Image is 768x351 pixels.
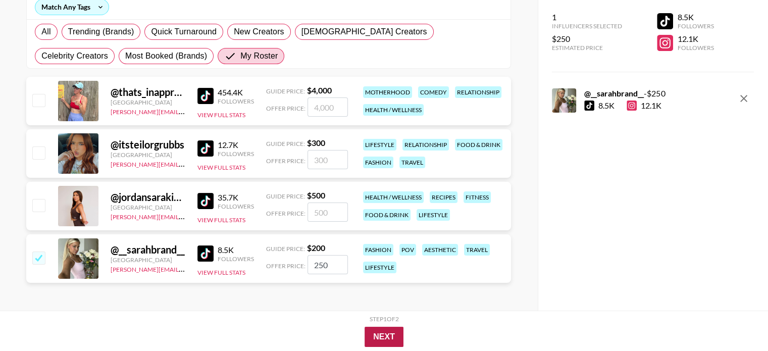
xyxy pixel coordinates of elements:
div: [GEOGRAPHIC_DATA] [111,256,185,264]
strong: $ 300 [307,138,325,147]
div: fitness [464,191,491,203]
input: 200 [308,255,348,274]
span: [DEMOGRAPHIC_DATA] Creators [301,26,427,38]
div: Followers [677,22,713,30]
strong: $ 200 [307,243,325,253]
div: pov [399,244,416,256]
strong: $ 4,000 [307,85,332,95]
span: Trending (Brands) [68,26,134,38]
span: Guide Price: [266,192,305,200]
span: Offer Price: [266,262,305,270]
a: [PERSON_NAME][EMAIL_ADDRESS][PERSON_NAME][DOMAIN_NAME] [111,106,308,116]
span: All [41,26,50,38]
div: relationship [402,139,449,151]
a: [PERSON_NAME][EMAIL_ADDRESS][PERSON_NAME][DOMAIN_NAME] [111,211,308,221]
input: 4,000 [308,97,348,117]
div: 1 [552,12,622,22]
div: health / wellness [363,191,424,203]
div: Followers [677,44,713,52]
div: lifestyle [363,139,396,151]
div: food & drink [363,209,411,221]
span: Offer Price: [266,210,305,217]
div: Followers [218,203,254,210]
span: Most Booked (Brands) [125,50,207,62]
img: TikTok [197,193,214,209]
div: 8.5K [677,12,713,22]
div: - $ 250 [584,88,665,98]
span: My Roster [240,50,278,62]
span: Guide Price: [266,245,305,253]
div: Step 1 of 2 [370,315,399,323]
button: View Full Stats [197,269,245,276]
div: aesthetic [422,244,458,256]
div: 12.1K [677,34,713,44]
div: @ __sarahbrand__ [111,243,185,256]
div: [GEOGRAPHIC_DATA] [111,98,185,106]
button: remove [734,88,754,109]
span: New Creators [234,26,284,38]
strong: $ 500 [307,190,325,200]
span: Celebrity Creators [41,50,108,62]
div: [GEOGRAPHIC_DATA] [111,204,185,211]
div: @ itsteilorgrubbs [111,138,185,151]
div: [GEOGRAPHIC_DATA] [111,151,185,159]
div: fashion [363,244,393,256]
img: TikTok [197,140,214,157]
div: Followers [218,255,254,263]
button: View Full Stats [197,111,245,119]
span: Quick Turnaround [151,26,217,38]
div: travel [399,157,425,168]
div: relationship [455,86,501,98]
a: [PERSON_NAME][EMAIL_ADDRESS][PERSON_NAME][DOMAIN_NAME] [111,264,308,273]
div: 454.4K [218,87,254,97]
span: Guide Price: [266,87,305,95]
div: fashion [363,157,393,168]
input: 300 [308,150,348,169]
button: View Full Stats [197,216,245,224]
img: TikTok [197,88,214,104]
div: 12.1K [627,101,661,111]
div: lifestyle [417,209,450,221]
button: Next [365,327,403,347]
div: food & drink [455,139,502,151]
div: lifestyle [363,262,396,273]
div: 8.5K [218,245,254,255]
strong: @ __sarahbrand__ [584,88,644,98]
div: 12.7K [218,140,254,150]
div: Followers [218,97,254,105]
div: @ jordansarakinis [111,191,185,204]
div: recipes [430,191,457,203]
div: motherhood [363,86,412,98]
div: Followers [218,150,254,158]
span: Offer Price: [266,105,305,112]
div: Influencers Selected [552,22,622,30]
button: View Full Stats [197,164,245,171]
a: [PERSON_NAME][EMAIL_ADDRESS][PERSON_NAME][DOMAIN_NAME] [111,159,308,168]
input: 500 [308,203,348,222]
span: Guide Price: [266,140,305,147]
div: health / wellness [363,104,424,116]
div: 8.5K [598,101,615,111]
div: 35.7K [218,192,254,203]
div: @ thats_inappropriate [111,86,185,98]
div: travel [464,244,490,256]
div: $250 [552,34,622,44]
img: TikTok [197,245,214,262]
div: comedy [418,86,449,98]
div: Estimated Price [552,44,622,52]
span: Offer Price: [266,157,305,165]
